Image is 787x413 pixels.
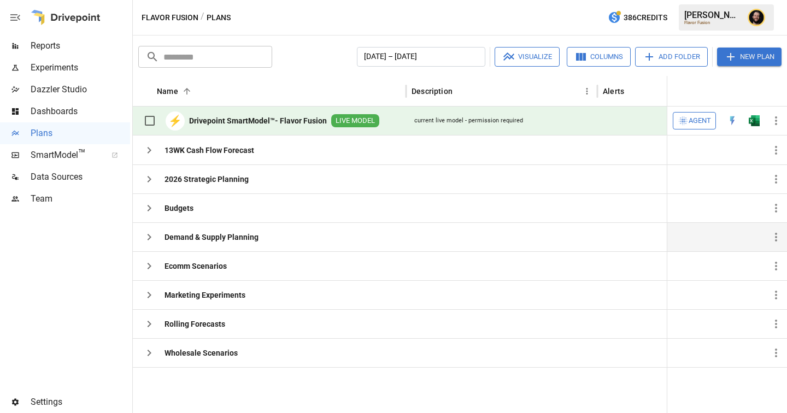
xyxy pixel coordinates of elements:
button: Agent [673,112,716,129]
button: Sort [625,84,641,99]
button: Add Folder [635,47,708,67]
b: Marketing Experiments [165,290,245,300]
span: Agent [689,115,711,127]
b: Ecomm Scenarios [165,261,227,272]
span: Dazzler Studio [31,83,130,96]
b: Budgets [165,203,193,214]
div: current live model - permission required [414,116,523,125]
button: Sort [772,84,787,99]
button: Ciaran Nugent [741,2,772,33]
button: [DATE] – [DATE] [357,47,485,67]
button: Columns [567,47,631,67]
img: quick-edit-flash.b8aec18c.svg [727,115,738,126]
div: Name [157,87,178,96]
span: Data Sources [31,170,130,184]
span: 386 Credits [624,11,667,25]
div: Flavor Fusion [684,20,741,25]
span: LIVE MODEL [331,116,379,126]
button: New Plan [717,48,782,66]
span: ™ [78,147,86,161]
b: Wholesale Scenarios [165,347,238,358]
span: Reports [31,39,130,52]
button: Flavor Fusion [142,11,198,25]
b: Rolling Forecasts [165,318,225,329]
b: Drivepoint SmartModel™- Flavor Fusion [189,115,327,126]
b: Demand & Supply Planning [165,232,259,243]
button: Description column menu [579,84,595,99]
b: 2026 Strategic Planning [165,174,249,185]
button: Visualize [495,47,560,67]
span: Settings [31,396,130,409]
span: Dashboards [31,105,130,118]
b: 13WK Cash Flow Forecast [165,145,254,156]
span: Experiments [31,61,130,74]
span: Plans [31,127,130,140]
div: Open in Quick Edit [727,115,738,126]
button: Sort [454,84,469,99]
div: / [201,11,204,25]
img: Ciaran Nugent [748,9,765,26]
div: Alerts [603,87,624,96]
img: excel-icon.76473adf.svg [749,115,760,126]
span: Team [31,192,130,205]
button: 386Credits [603,8,672,28]
div: ⚡ [166,111,185,131]
div: Description [412,87,453,96]
button: Sort [179,84,195,99]
div: Open in Excel [749,115,760,126]
div: [PERSON_NAME] [684,10,741,20]
span: SmartModel [31,149,99,162]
